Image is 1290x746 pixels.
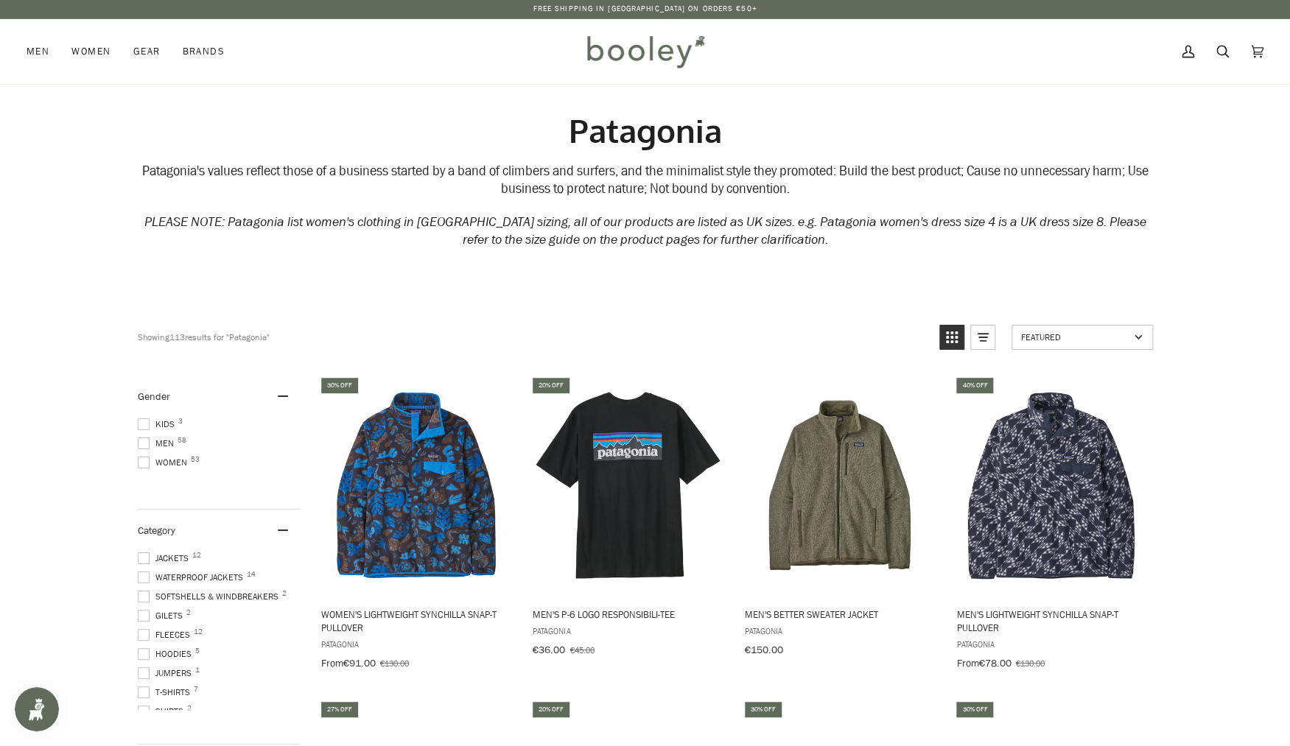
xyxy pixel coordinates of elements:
div: 20% off [533,702,569,717]
span: Shirts [138,705,188,718]
a: Women [60,19,122,84]
span: Fleeces [138,628,194,641]
span: Men [27,44,49,59]
span: Category [138,524,175,538]
span: From [956,656,978,670]
p: Free Shipping in [GEOGRAPHIC_DATA] on Orders €50+ [533,3,757,15]
span: Gender [138,390,170,404]
span: T-Shirts [138,686,194,699]
div: Patagonia's values reflect those of a business started by a band of climbers and surfers, and the... [138,163,1153,199]
iframe: Button to open loyalty program pop-up [15,687,59,731]
a: Brands [171,19,236,84]
span: Patagonia [321,638,512,650]
div: 30% off [745,702,782,717]
span: 3 [178,418,183,425]
span: Brands [182,44,225,59]
span: €150.00 [745,643,783,657]
a: Men [27,19,60,84]
img: Booley [581,30,709,73]
span: 58 [178,437,186,444]
b: 113 [169,331,185,343]
span: 14 [247,571,256,578]
span: 12 [194,628,203,636]
span: Jumpers [138,666,196,680]
span: Patagonia [745,624,936,637]
span: Women [138,456,192,469]
span: 53 [191,456,200,463]
span: €130.00 [380,657,409,669]
span: Men's P-6 Logo Responsibili-Tee [533,608,723,621]
div: 40% off [956,378,993,393]
span: Featured [1021,331,1129,343]
span: Softshells & Windbreakers [138,590,283,603]
span: Hoodies [138,647,196,661]
span: Men [138,437,178,450]
a: View grid mode [939,325,964,350]
span: €91.00 [343,656,376,670]
span: Kids [138,418,179,431]
span: Women's Lightweight Synchilla Snap-T Pullover [321,608,512,634]
img: Patagonia Women's Lightweight Synchilla Snap-T Pullover Across Oceans / Pitch Blue - Booley Galway [319,388,514,583]
span: €78.00 [978,656,1011,670]
span: Gear [133,44,161,59]
a: Gear [122,19,172,84]
img: Patagonia Men's P-6 Logo Responsibili-Tee Black - Booley Galway [530,388,726,583]
span: €130.00 [1015,657,1044,669]
a: Sort options [1012,325,1153,350]
span: 5 [195,647,200,655]
a: View list mode [970,325,995,350]
a: Men's P-6 Logo Responsibili-Tee [530,376,726,661]
span: Patagonia [533,624,723,637]
div: Showing results for "Patagonia" [138,325,270,350]
span: Men's Better Sweater Jacket [745,608,936,621]
em: PLEASE NOTE: Patagonia list women's clothing in [GEOGRAPHIC_DATA] sizing, all of our products are... [144,213,1146,250]
span: 12 [192,552,201,559]
span: 1 [195,666,200,674]
div: 27% off [321,702,358,717]
span: €45.00 [569,644,594,656]
span: Gilets [138,609,187,622]
a: Men's Lightweight Synchilla Snap-T Pullover [954,376,1149,675]
img: Patagonia Men's Better Sweater Jacket River Rock Green - Booley Galway [743,388,938,583]
div: 20% off [533,378,569,393]
span: Jackets [138,552,193,565]
img: Patagonia Men's Lightweight Synchilla Snap-T Pullover Synched Flight / New Navy - Booley Galway [954,388,1149,583]
span: 2 [282,590,287,597]
span: 2 [187,705,192,712]
span: 7 [194,686,198,693]
span: 2 [186,609,191,616]
span: Men's Lightweight Synchilla Snap-T Pullover [956,608,1147,634]
span: Patagonia [956,638,1147,650]
div: 30% off [321,378,358,393]
div: 30% off [956,702,993,717]
span: From [321,656,343,670]
h1: Patagonia [138,110,1153,151]
span: Waterproof Jackets [138,571,248,584]
a: Men's Better Sweater Jacket [743,376,938,661]
span: Women [71,44,111,59]
a: Women's Lightweight Synchilla Snap-T Pullover [319,376,514,675]
span: €36.00 [533,643,565,657]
